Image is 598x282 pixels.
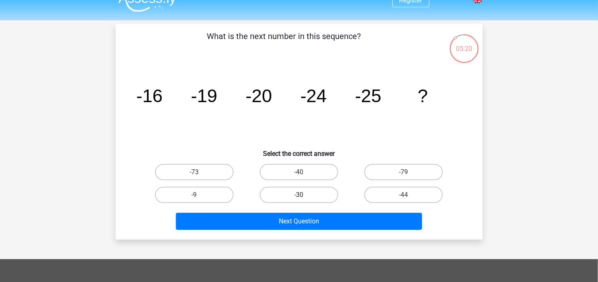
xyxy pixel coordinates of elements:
[449,33,480,54] div: 05:20
[418,85,428,106] tspan: ?
[176,213,422,230] button: Next Question
[355,85,381,106] tspan: -25
[364,164,443,180] label: -79
[260,164,338,180] label: -40
[260,187,338,203] label: -30
[155,187,234,203] label: -9
[245,85,272,106] tspan: -20
[129,143,470,157] h6: Select the correct answer
[364,187,443,203] label: -44
[129,30,439,55] p: What is the next number in this sequence?
[136,85,162,106] tspan: -16
[300,85,326,106] tspan: -24
[191,85,217,106] tspan: -19
[155,164,234,180] label: -73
